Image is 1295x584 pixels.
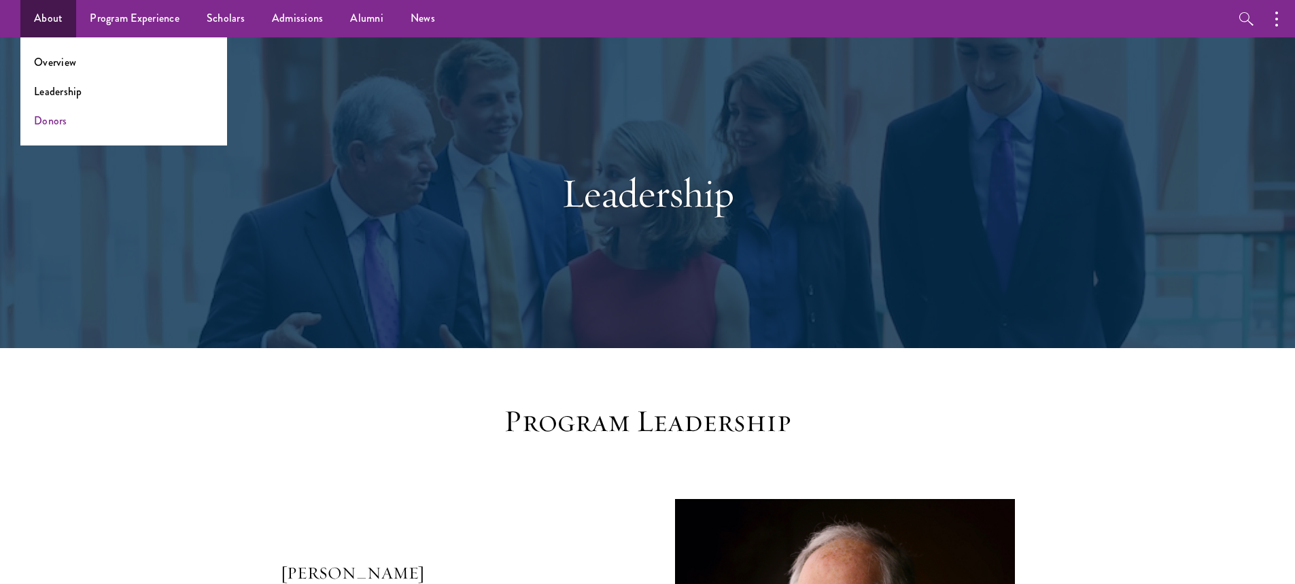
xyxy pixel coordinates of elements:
[34,84,82,99] a: Leadership
[413,169,882,218] h1: Leadership
[34,113,67,128] a: Donors
[34,54,76,70] a: Overview
[437,402,859,441] h3: Program Leadership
